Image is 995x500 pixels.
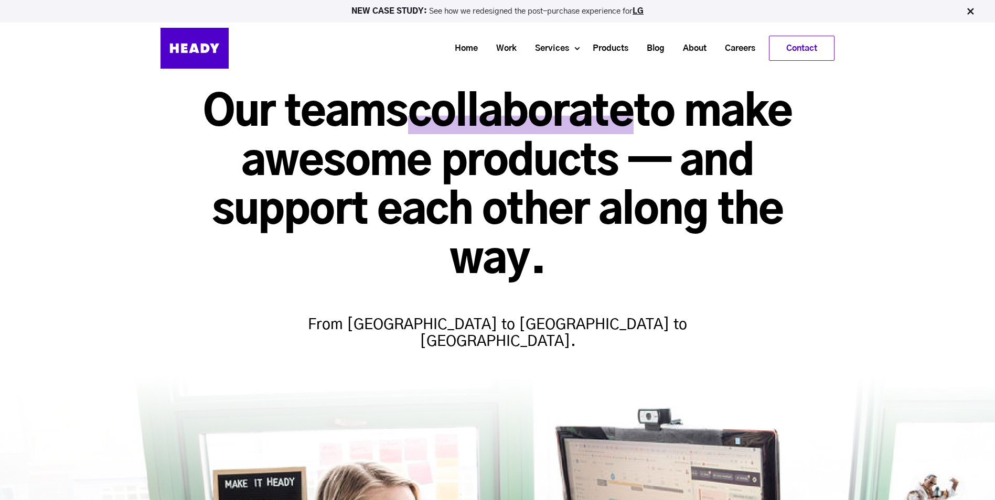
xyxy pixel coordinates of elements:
[633,7,644,15] a: LG
[965,6,976,17] img: Close Bar
[239,36,834,61] div: Navigation Menu
[5,7,990,15] p: See how we redesigned the post-purchase experience for
[670,39,712,58] a: About
[442,39,483,58] a: Home
[408,92,634,134] span: collaborate
[580,39,634,58] a: Products
[634,39,670,58] a: Blog
[483,39,522,58] a: Work
[351,7,429,15] strong: NEW CASE STUDY:
[769,36,834,60] a: Contact
[293,296,702,350] h4: From [GEOGRAPHIC_DATA] to [GEOGRAPHIC_DATA] to [GEOGRAPHIC_DATA].
[161,28,229,69] img: Heady_Logo_Web-01 (1)
[161,89,834,285] h1: Our teams to make awesome products — and support each other along the way.
[712,39,761,58] a: Careers
[522,39,574,58] a: Services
